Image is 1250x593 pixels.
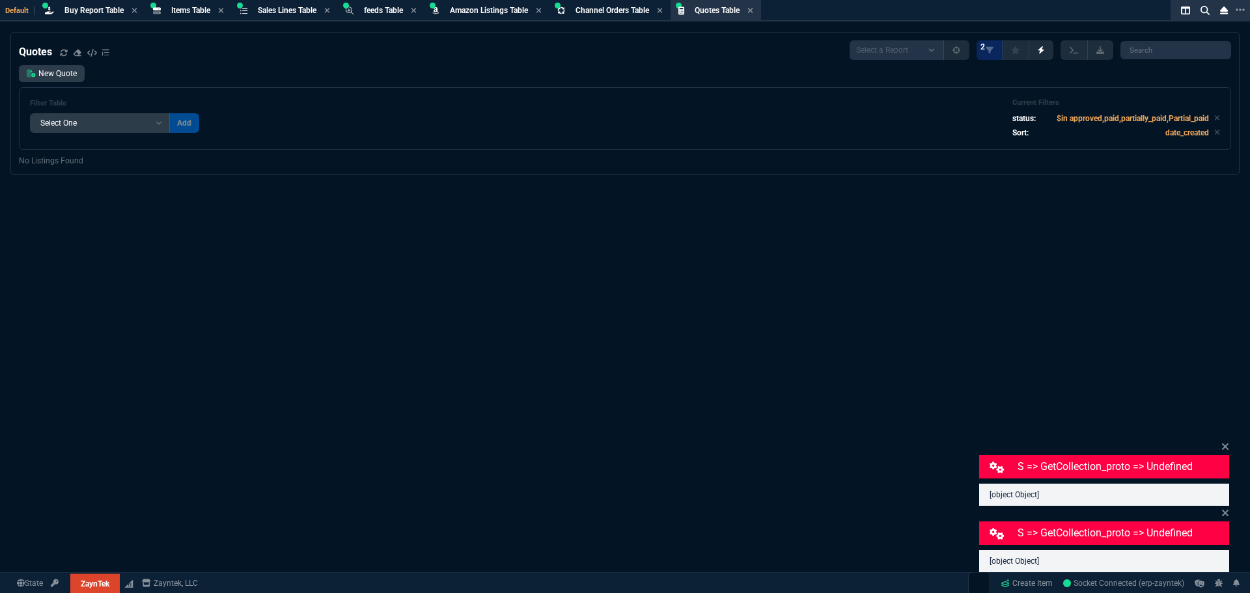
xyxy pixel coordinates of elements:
[364,6,403,15] span: feeds Table
[1236,4,1245,16] nx-icon: Open New Tab
[132,6,137,16] nx-icon: Close Tab
[1018,459,1227,475] p: S => getCollection_proto => undefined
[536,6,542,16] nx-icon: Close Tab
[1165,128,1209,137] code: date_created
[980,42,985,52] span: 2
[411,6,417,16] nx-icon: Close Tab
[1063,579,1184,588] span: Socket Connected (erp-zayntek)
[171,6,210,15] span: Items Table
[19,65,85,82] a: New Quote
[47,577,62,589] a: API TOKEN
[19,155,1231,167] p: No Listings Found
[258,6,316,15] span: Sales Lines Table
[1012,98,1220,107] h6: Current Filters
[576,6,649,15] span: Channel Orders Table
[657,6,663,16] nx-icon: Close Tab
[13,577,47,589] a: Global State
[1063,577,1184,589] a: ZCbV892TMVm9-JPiAADA
[5,7,35,15] span: Default
[1195,3,1215,18] nx-icon: Search
[324,6,330,16] nx-icon: Close Tab
[64,6,124,15] span: Buy Report Table
[1012,113,1036,124] p: status:
[990,489,1219,501] p: [object Object]
[1018,525,1227,541] p: S => getCollection_proto => undefined
[1012,127,1029,139] p: Sort:
[1176,3,1195,18] nx-icon: Split Panels
[747,6,753,16] nx-icon: Close Tab
[218,6,224,16] nx-icon: Close Tab
[695,6,740,15] span: Quotes Table
[990,555,1219,567] p: [object Object]
[19,44,52,60] h4: Quotes
[1057,114,1209,123] code: $in approved,paid,partially_paid,Partial_paid
[995,573,1058,593] a: Create Item
[30,99,199,108] h6: Filter Table
[1215,3,1233,18] nx-icon: Close Workbench
[450,6,528,15] span: Amazon Listings Table
[138,577,202,589] a: msbcCompanyName
[1120,41,1231,59] input: Search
